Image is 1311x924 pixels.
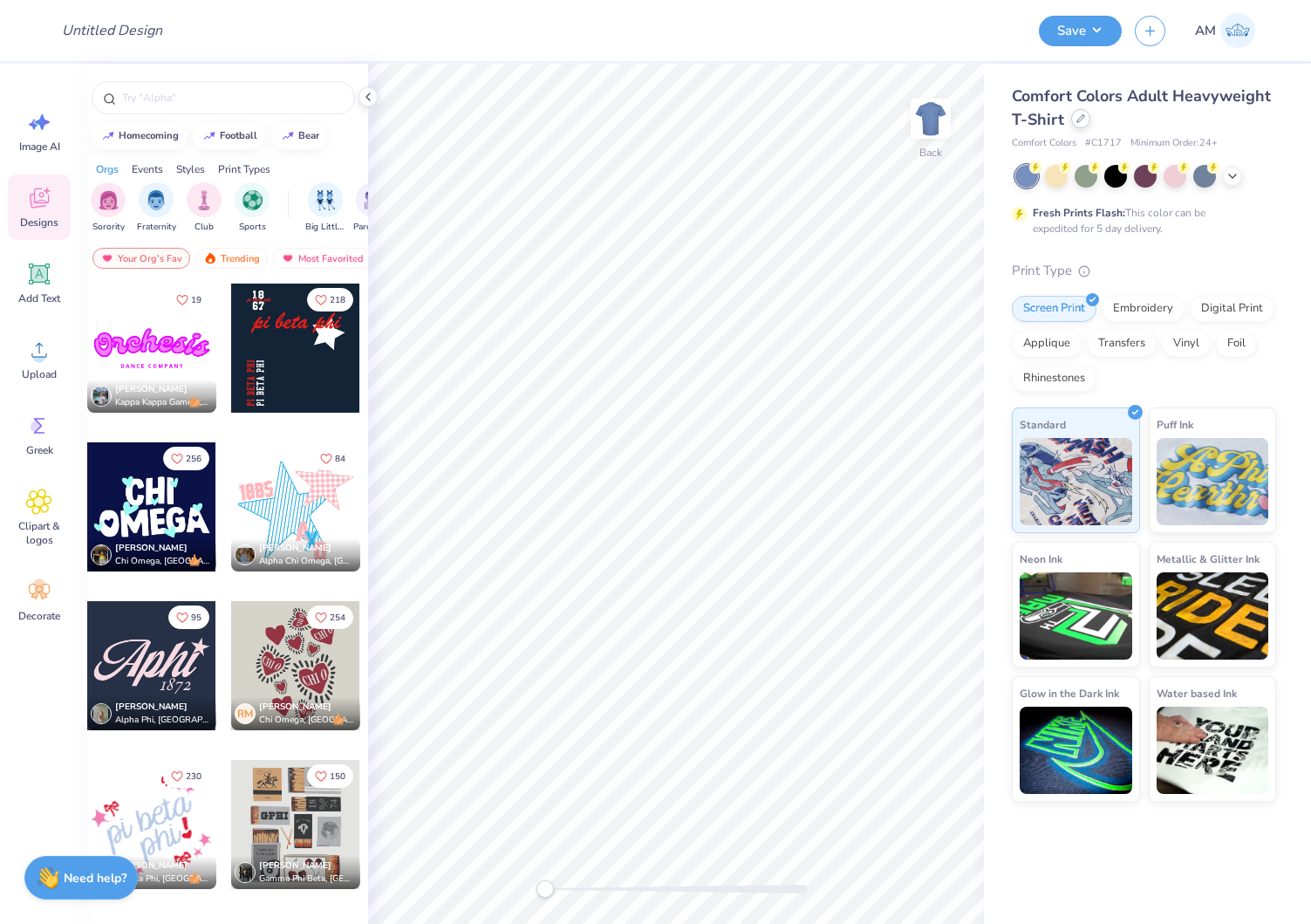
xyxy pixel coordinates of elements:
img: Sports Image [242,190,263,210]
img: trend_line.gif [101,131,115,141]
button: Like [168,606,209,629]
img: Water based Ink [1157,707,1269,794]
div: filter for Big Little Reveal [305,182,345,234]
button: filter button [353,182,393,234]
div: Transfers [1087,331,1157,357]
span: 84 [335,455,345,463]
span: Water based Ink [1157,684,1237,702]
div: Accessibility label [536,880,554,898]
span: Gamma Phi Beta, [GEOGRAPHIC_DATA] [259,873,353,886]
div: This color can be expedited for 5 day delivery. [1033,205,1247,236]
a: AM [1187,13,1263,48]
img: Amlan Mishra [1220,13,1255,48]
span: Alpha Phi, [GEOGRAPHIC_DATA][US_STATE], [PERSON_NAME] [115,714,209,727]
div: Back [919,145,942,161]
div: filter for Fraternity [137,182,176,234]
span: Sports [239,221,266,234]
span: Add Text [18,291,60,305]
img: most_fav.gif [100,252,114,264]
div: Foil [1216,331,1257,357]
div: Rhinestones [1012,366,1096,392]
span: Alpha Chi Omega, [GEOGRAPHIC_DATA] [259,555,353,568]
div: Print Type [1012,261,1276,281]
span: 256 [186,455,201,463]
img: Glow in the Dark Ink [1020,707,1132,794]
span: Pi Beta Phi, [GEOGRAPHIC_DATA][US_STATE] [115,873,209,886]
div: filter for Parent's Weekend [353,182,393,234]
button: football [193,123,265,149]
span: Upload [22,367,57,381]
span: Club [195,221,214,234]
span: # C1717 [1085,136,1122,151]
img: Big Little Reveal Image [316,190,335,210]
div: bear [298,131,319,140]
img: Back [913,101,948,136]
span: Designs [20,216,58,229]
div: Styles [176,161,205,177]
button: Like [168,288,209,311]
div: Orgs [96,161,119,177]
div: filter for Sorority [91,182,126,234]
span: [PERSON_NAME] [115,859,188,872]
img: most_fav.gif [281,252,295,264]
img: Metallic & Glitter Ink [1157,572,1269,660]
div: Print Types [218,161,270,177]
strong: Need help? [64,870,126,886]
img: trending.gif [203,252,217,264]
button: Like [307,764,353,788]
div: filter for Sports [235,182,270,234]
button: Like [307,288,353,311]
div: Your Org's Fav [92,248,190,269]
span: 150 [330,772,345,781]
div: Trending [195,248,268,269]
span: [PERSON_NAME] [259,542,331,554]
button: Like [163,447,209,470]
span: Decorate [18,609,60,623]
span: Big Little Reveal [305,221,345,234]
img: Puff Ink [1157,438,1269,525]
strong: Fresh Prints Flash: [1033,206,1125,220]
span: [PERSON_NAME] [259,701,331,713]
button: filter button [91,182,126,234]
span: Chi Omega, [GEOGRAPHIC_DATA][US_STATE] [115,555,209,568]
span: Sorority [92,221,125,234]
div: Applique [1012,331,1082,357]
span: Metallic & Glitter Ink [1157,550,1260,568]
button: Like [163,764,209,788]
div: Embroidery [1102,296,1185,322]
span: [PERSON_NAME] [115,542,188,554]
span: Minimum Order: 24 + [1130,136,1218,151]
div: homecoming [119,131,179,140]
span: Greek [26,443,53,457]
button: Like [307,606,353,629]
span: 254 [330,613,345,622]
div: Vinyl [1162,331,1211,357]
img: Sorority Image [99,190,119,210]
button: filter button [137,182,176,234]
span: Comfort Colors Adult Heavyweight T-Shirt [1012,86,1271,130]
span: Chi Omega, [GEOGRAPHIC_DATA] [259,714,353,727]
span: Fraternity [137,221,176,234]
button: filter button [235,182,270,234]
button: Like [312,447,353,470]
button: filter button [187,182,222,234]
span: Image AI [19,140,60,154]
div: Most Favorited [273,248,372,269]
span: Glow in the Dark Ink [1020,684,1119,702]
img: trend_line.gif [202,131,216,141]
div: Screen Print [1012,296,1096,322]
div: Digital Print [1190,296,1274,322]
input: Untitled Design [48,13,176,48]
span: 95 [191,613,201,622]
button: bear [271,123,327,149]
img: Standard [1020,438,1132,525]
button: Save [1039,16,1122,46]
span: Standard [1020,415,1066,434]
img: Parent's Weekend Image [364,190,384,210]
span: Puff Ink [1157,415,1193,434]
span: Neon Ink [1020,550,1062,568]
img: trend_line.gif [281,131,295,141]
span: [PERSON_NAME] [259,859,331,872]
div: RM [235,703,256,724]
span: [PERSON_NAME] [115,701,188,713]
